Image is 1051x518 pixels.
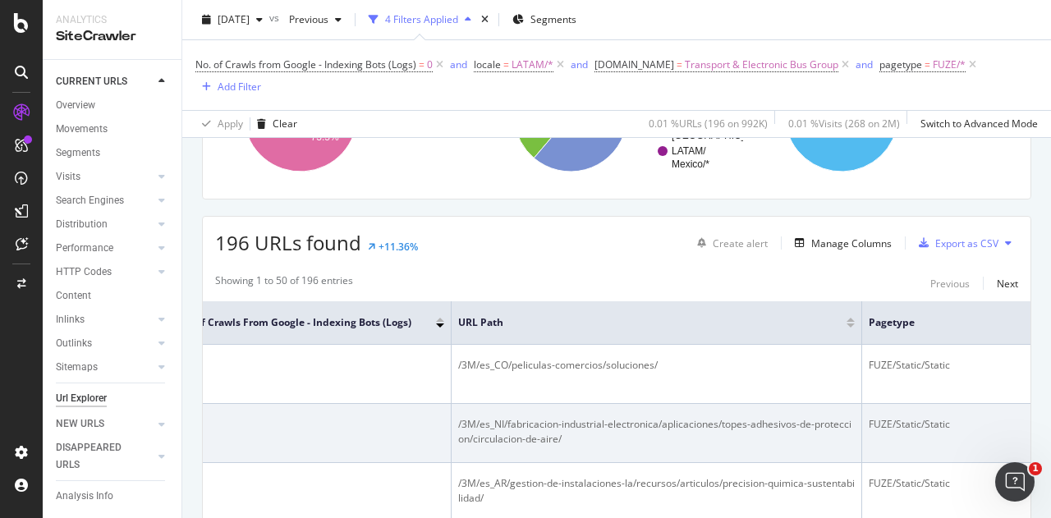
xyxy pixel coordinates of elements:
[450,57,467,72] button: and
[677,57,682,71] span: =
[56,488,170,505] a: Analysis Info
[914,111,1038,137] button: Switch to Advanced Mode
[56,168,154,186] a: Visits
[995,462,1035,502] iframe: Intercom live chat
[56,287,91,305] div: Content
[672,145,706,157] text: LATAM/
[56,121,108,138] div: Movements
[56,97,95,114] div: Overview
[458,476,855,506] div: /3M/es_AR/gestion-de-instalaciones-la/recursos/articulos/precision-quimica-sustentabilidad/
[195,111,243,137] button: Apply
[379,240,418,254] div: +11.36%
[56,287,170,305] a: Content
[594,57,674,71] span: [DOMAIN_NAME]
[215,44,473,186] div: A chart.
[56,192,154,209] a: Search Engines
[503,57,509,71] span: =
[856,57,873,72] button: and
[691,230,768,256] button: Create alert
[56,439,154,474] a: DISAPPEARED URLS
[56,359,98,376] div: Sitemaps
[933,53,966,76] span: FUZE/*
[811,236,892,250] div: Manage Columns
[174,417,444,432] div: 0
[427,53,433,76] span: 0
[571,57,588,72] button: and
[56,439,139,474] div: DISAPPEARED URLS
[218,80,261,94] div: Add Filter
[685,53,838,76] span: Transport & Electronic Bus Group
[530,12,576,26] span: Segments
[756,44,1014,186] div: A chart.
[56,335,92,352] div: Outlinks
[935,236,998,250] div: Export as CSV
[56,240,154,257] a: Performance
[788,117,900,131] div: 0.01 % Visits ( 268 on 2M )
[869,315,1025,330] span: pagetype
[282,7,348,33] button: Previous
[458,358,855,373] div: /3M/es_CO/peliculas-comercios/soluciones/
[56,311,85,328] div: Inlinks
[218,117,243,131] div: Apply
[362,7,478,33] button: 4 Filters Applied
[282,12,328,26] span: Previous
[997,277,1018,291] div: Next
[56,216,154,233] a: Distribution
[458,417,855,447] div: /3M/es_NI/fabricacion-industrial-electronica/aplicaciones/topes-adhesivos-de-proteccion/circulaci...
[56,192,124,209] div: Search Engines
[56,73,127,90] div: CURRENT URLS
[930,277,970,291] div: Previous
[854,128,882,140] text: 69.9%
[458,315,822,330] span: URL Path
[485,44,743,186] div: A chart.
[788,233,892,253] button: Manage Columns
[450,57,467,71] div: and
[56,144,100,162] div: Segments
[571,57,588,71] div: and
[672,130,781,141] text: [GEOGRAPHIC_DATA]/*
[1029,462,1042,475] span: 1
[218,12,250,26] span: 2025 Sep. 7th
[56,415,154,433] a: NEW URLS
[930,273,970,293] button: Previous
[56,240,113,257] div: Performance
[215,273,353,293] div: Showing 1 to 50 of 196 entries
[311,131,339,143] text: 73.5%
[56,13,168,27] div: Analytics
[215,229,361,256] span: 196 URLs found
[649,117,768,131] div: 0.01 % URLs ( 196 on 992K )
[512,53,553,76] span: LATAM/*
[419,57,425,71] span: =
[920,117,1038,131] div: Switch to Advanced Mode
[56,359,154,376] a: Sitemaps
[56,311,154,328] a: Inlinks
[56,97,170,114] a: Overview
[56,390,107,407] div: Url Explorer
[56,168,80,186] div: Visits
[672,158,709,170] text: Mexico/*
[56,144,170,162] a: Segments
[713,236,768,250] div: Create alert
[925,57,930,71] span: =
[174,315,411,330] span: No. of Crawls from Google - Indexing Bots (Logs)
[56,264,154,281] a: HTTP Codes
[273,117,297,131] div: Clear
[56,264,112,281] div: HTTP Codes
[856,57,873,71] div: and
[56,335,154,352] a: Outlinks
[195,77,261,97] button: Add Filter
[56,488,113,505] div: Analysis Info
[879,57,922,71] span: pagetype
[174,358,444,373] div: 0
[174,476,444,491] div: 0
[56,390,170,407] a: Url Explorer
[56,73,154,90] a: CURRENT URLS
[56,27,168,46] div: SiteCrawler
[250,111,297,137] button: Clear
[506,7,583,33] button: Segments
[195,57,416,71] span: No. of Crawls from Google - Indexing Bots (Logs)
[997,273,1018,293] button: Next
[56,121,170,138] a: Movements
[269,11,282,25] span: vs
[912,230,998,256] button: Export as CSV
